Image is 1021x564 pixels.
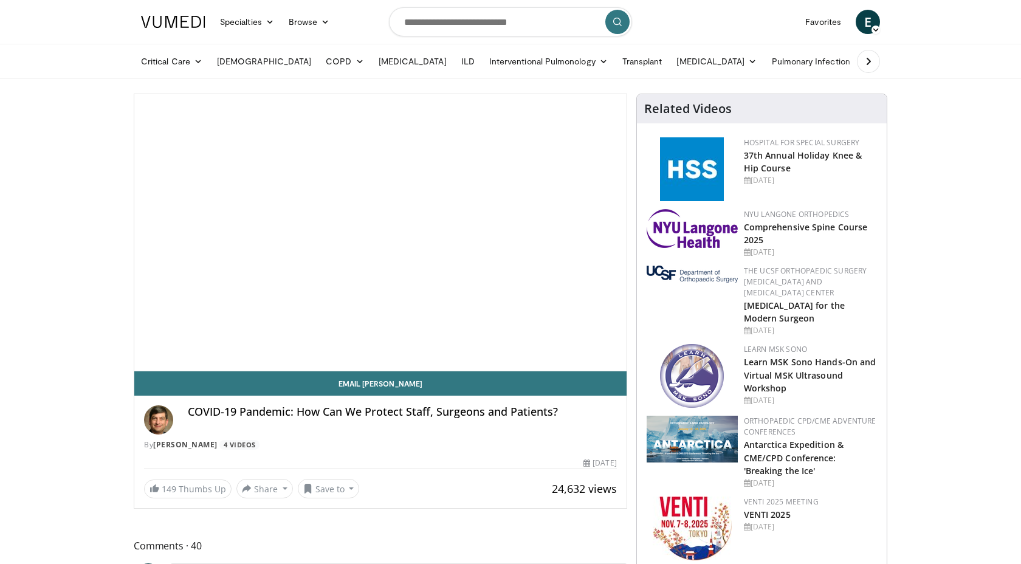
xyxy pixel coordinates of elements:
a: Critical Care [134,49,210,74]
a: Comprehensive Spine Course 2025 [744,221,868,246]
div: [DATE] [583,458,616,469]
video-js: Video Player [134,94,627,371]
a: E [856,10,880,34]
a: Browse [281,10,337,34]
a: Antarctica Expedition & CME/CPD Conference: 'Breaking the Ice' [744,439,844,476]
a: VENTI 2025 [744,509,791,520]
img: a6d6918c-f2a3-44c9-9500-0c9223dfe101.png.150x105_q85_autocrop_double_scale_upscale_version-0.2.png [647,266,738,283]
div: [DATE] [744,395,877,406]
img: 60b07d42-b416-4309-bbc5-bc4062acd8fe.jpg.150x105_q85_autocrop_double_scale_upscale_version-0.2.jpg [653,497,732,560]
button: Save to [298,479,360,498]
div: [DATE] [744,247,877,258]
span: 149 [162,483,176,495]
a: [PERSON_NAME] [153,439,218,450]
div: [DATE] [744,325,877,336]
a: COPD [318,49,371,74]
a: Learn MSK Sono [744,344,807,354]
a: VENTI 2025 Meeting [744,497,819,507]
h4: COVID-19 Pandemic: How Can We Protect Staff, Surgeons and Patients? [188,405,617,419]
a: [DEMOGRAPHIC_DATA] [210,49,318,74]
a: [MEDICAL_DATA] [669,49,764,74]
span: 24,632 views [552,481,617,496]
a: [MEDICAL_DATA] for the Modern Surgeon [744,300,845,324]
img: Avatar [144,405,173,435]
button: Share [236,479,293,498]
a: 37th Annual Holiday Knee & Hip Course [744,150,862,174]
a: Favorites [798,10,848,34]
a: 4 Videos [219,440,260,450]
a: Orthopaedic CPD/CME Adventure Conferences [744,416,876,437]
a: 149 Thumbs Up [144,480,232,498]
a: Interventional Pulmonology [482,49,615,74]
a: Email [PERSON_NAME] [134,371,627,396]
img: VuMedi Logo [141,16,205,28]
img: 923097bc-eeff-4ced-9ace-206d74fb6c4c.png.150x105_q85_autocrop_double_scale_upscale_version-0.2.png [647,416,738,463]
a: NYU Langone Orthopedics [744,209,850,219]
div: [DATE] [744,478,877,489]
div: [DATE] [744,521,877,532]
div: By [144,439,617,450]
div: [DATE] [744,175,877,186]
a: Transplant [615,49,670,74]
a: Learn MSK Sono Hands-On and Virtual MSK Ultrasound Workshop [744,356,876,393]
span: Comments 40 [134,538,627,554]
a: Hospital for Special Surgery [744,137,860,148]
a: The UCSF Orthopaedic Surgery [MEDICAL_DATA] and [MEDICAL_DATA] Center [744,266,867,298]
input: Search topics, interventions [389,7,632,36]
img: f5c2b4a9-8f32-47da-86a2-cd262eba5885.gif.150x105_q85_autocrop_double_scale_upscale_version-0.2.jpg [660,137,724,201]
a: [MEDICAL_DATA] [371,49,454,74]
h4: Related Videos [644,101,732,116]
a: Pulmonary Infection [765,49,870,74]
a: ILD [454,49,482,74]
img: 196d80fa-0fd9-4c83-87ed-3e4f30779ad7.png.150x105_q85_autocrop_double_scale_upscale_version-0.2.png [647,209,738,248]
a: Specialties [213,10,281,34]
img: 4ce8947a-107b-4209-aad2-fe49418c94a8.png.150x105_q85_autocrop_double_scale_upscale_version-0.2.png [660,344,724,408]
